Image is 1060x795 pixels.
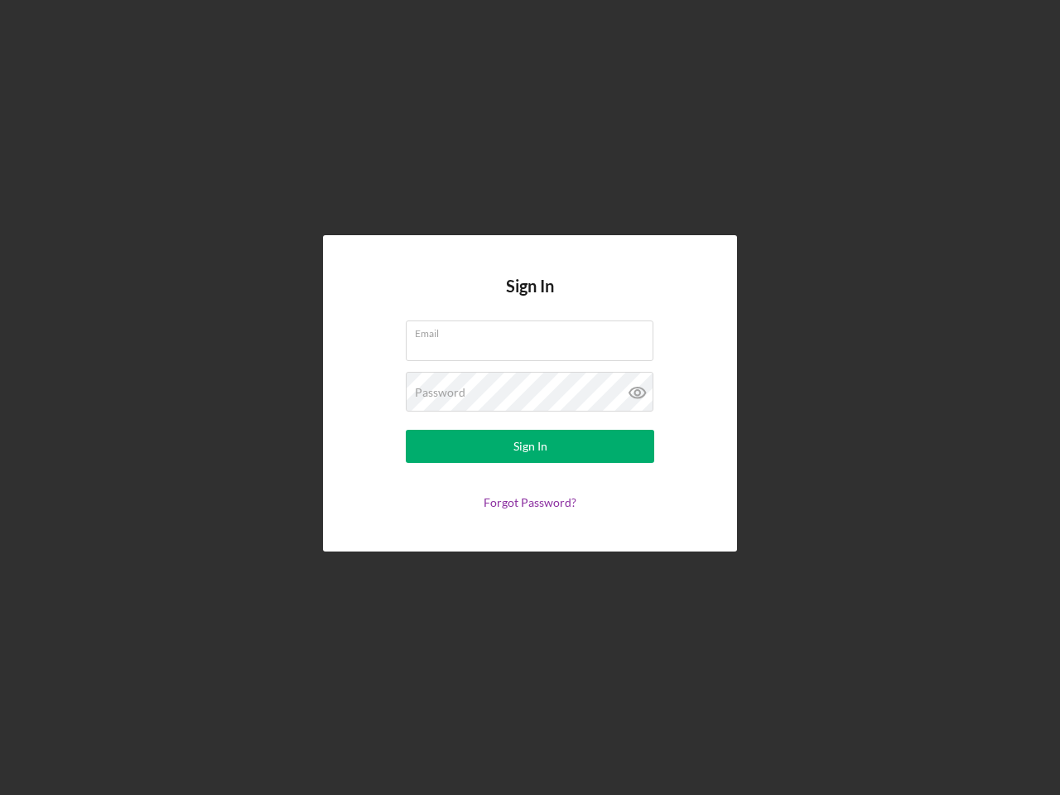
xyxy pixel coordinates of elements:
button: Sign In [406,430,654,463]
div: Sign In [513,430,547,463]
label: Email [415,321,653,340]
label: Password [415,386,465,399]
h4: Sign In [506,277,554,320]
a: Forgot Password? [484,495,576,509]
